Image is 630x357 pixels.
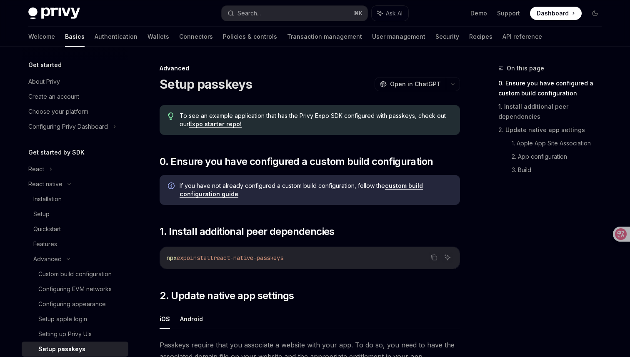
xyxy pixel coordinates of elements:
a: Setup apple login [22,312,128,327]
a: Installation [22,192,128,207]
span: To see an example application that has the Privy Expo SDK configured with passkeys, check out our [180,112,452,128]
span: ⌘ K [354,10,362,17]
a: 0. Ensure you have configured a custom build configuration [498,77,608,100]
div: About Privy [28,77,60,87]
img: dark logo [28,7,80,19]
a: 3. Build [512,163,608,177]
button: Open in ChatGPT [375,77,446,91]
a: User management [372,27,425,47]
h5: Get started [28,60,62,70]
button: Search...⌘K [222,6,367,21]
div: Features [33,239,57,249]
div: Configuring EVM networks [38,284,112,294]
div: Quickstart [33,224,61,234]
span: install [190,254,213,262]
a: Configuring appearance [22,297,128,312]
div: Advanced [160,64,460,72]
div: React [28,164,44,174]
div: Choose your platform [28,107,88,117]
div: Configuring appearance [38,299,106,309]
a: Connectors [179,27,213,47]
a: Security [435,27,459,47]
div: Custom build configuration [38,269,112,279]
a: Create an account [22,89,128,104]
a: Quickstart [22,222,128,237]
a: Policies & controls [223,27,277,47]
div: Installation [33,194,62,204]
button: Copy the contents from the code block [429,252,440,263]
a: Setup passkeys [22,342,128,357]
span: Ask AI [386,9,402,17]
a: Welcome [28,27,55,47]
svg: Tip [168,112,174,120]
a: Basics [65,27,85,47]
button: Ask AI [372,6,408,21]
button: Toggle dark mode [588,7,602,20]
div: Setup passkeys [38,344,85,354]
span: 1. Install additional peer dependencies [160,225,335,238]
div: Advanced [33,254,62,264]
a: Transaction management [287,27,362,47]
a: Authentication [95,27,137,47]
a: Setup [22,207,128,222]
span: Dashboard [537,9,569,17]
h1: Setup passkeys [160,77,252,92]
h5: Get started by SDK [28,147,85,157]
a: Choose your platform [22,104,128,119]
div: Setup apple login [38,314,87,324]
a: Custom build configuration [22,267,128,282]
a: 2. App configuration [512,150,608,163]
a: Demo [470,9,487,17]
span: react-native-passkeys [213,254,283,262]
span: npx [167,254,177,262]
div: Search... [237,8,261,18]
a: API reference [502,27,542,47]
span: 0. Ensure you have configured a custom build configuration [160,155,433,168]
div: Setting up Privy UIs [38,329,92,339]
a: Configuring EVM networks [22,282,128,297]
button: Android [180,309,203,329]
a: Features [22,237,128,252]
div: Configuring Privy Dashboard [28,122,108,132]
span: On this page [507,63,544,73]
span: If you have not already configured a custom build configuration, follow the . [180,182,452,198]
a: 1. Install additional peer dependencies [498,100,608,123]
a: Expo starter repo! [189,120,242,128]
div: Setup [33,209,50,219]
a: Setting up Privy UIs [22,327,128,342]
span: expo [177,254,190,262]
a: About Privy [22,74,128,89]
a: Dashboard [530,7,582,20]
a: 1. Apple App Site Association [512,137,608,150]
a: Wallets [147,27,169,47]
a: 2. Update native app settings [498,123,608,137]
a: Recipes [469,27,492,47]
div: React native [28,179,62,189]
svg: Info [168,182,176,191]
div: Create an account [28,92,79,102]
span: 2. Update native app settings [160,289,294,302]
span: Open in ChatGPT [390,80,441,88]
a: Support [497,9,520,17]
button: Ask AI [442,252,453,263]
button: iOS [160,309,170,329]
